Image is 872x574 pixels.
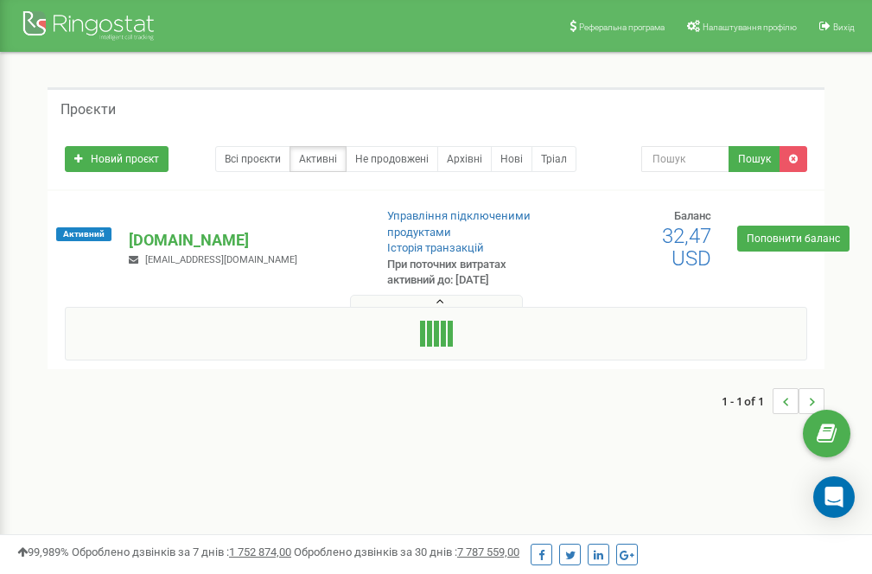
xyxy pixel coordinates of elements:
span: Налаштування профілю [703,22,797,32]
span: Вихід [833,22,855,32]
nav: ... [722,371,824,431]
u: 7 787 559,00 [457,545,519,558]
a: Архівні [437,146,492,172]
u: 1 752 874,00 [229,545,291,558]
span: 1 - 1 of 1 [722,388,773,414]
a: Управління підключеними продуктами [387,209,531,239]
span: Баланс [674,209,711,222]
span: Оброблено дзвінків за 7 днів : [72,545,291,558]
h5: Проєкти [60,102,116,118]
span: 99,989% [17,545,69,558]
span: Реферальна програма [579,22,665,32]
a: Всі проєкти [215,146,290,172]
span: Активний [56,227,111,241]
a: Активні [290,146,347,172]
a: Історія транзакцій [387,241,484,254]
button: Пошук [729,146,780,172]
a: Нові [491,146,532,172]
a: Не продовжені [346,146,438,172]
div: Open Intercom Messenger [813,476,855,518]
a: Новий проєкт [65,146,169,172]
p: При поточних витратах активний до: [DATE] [387,257,553,289]
a: Поповнити баланс [737,226,850,252]
input: Пошук [641,146,729,172]
span: [EMAIL_ADDRESS][DOMAIN_NAME] [145,254,297,265]
span: 32,47 USD [662,224,711,271]
p: [DOMAIN_NAME] [129,229,359,252]
a: Тріал [531,146,576,172]
span: Оброблено дзвінків за 30 днів : [294,545,519,558]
